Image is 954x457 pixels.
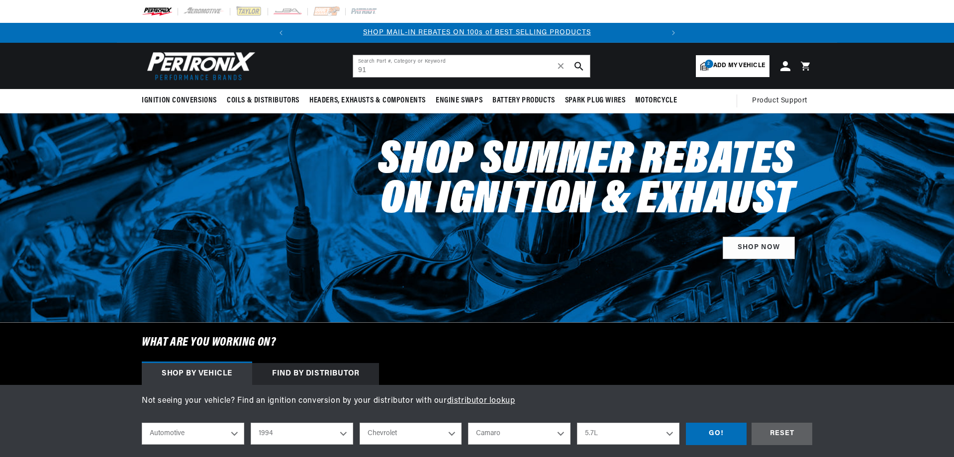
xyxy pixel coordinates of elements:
[227,95,299,106] span: Coils & Distributors
[271,23,291,43] button: Translation missing: en.sections.announcements.previous_announcement
[752,89,812,113] summary: Product Support
[752,95,807,106] span: Product Support
[142,423,244,445] select: Ride Type
[251,423,353,445] select: Year
[142,95,217,106] span: Ignition Conversions
[363,29,591,36] a: SHOP MAIL-IN REBATES ON 100s of BEST SELLING PRODUCTS
[252,363,379,385] div: Find by Distributor
[142,49,256,83] img: Pertronix
[705,60,713,68] span: 2
[696,55,769,77] a: 2Add my vehicle
[487,89,560,112] summary: Battery Products
[117,323,837,363] h6: What are you working on?
[142,89,222,112] summary: Ignition Conversions
[436,95,482,106] span: Engine Swaps
[309,95,426,106] span: Headers, Exhausts & Components
[142,363,252,385] div: Shop by vehicle
[560,89,631,112] summary: Spark Plug Wires
[222,89,304,112] summary: Coils & Distributors
[468,423,571,445] select: Model
[142,395,812,408] p: Not seeing your vehicle? Find an ignition conversion by your distributor with our
[577,423,679,445] select: Engine
[568,55,590,77] button: search button
[630,89,682,112] summary: Motorcycle
[360,423,462,445] select: Make
[378,141,795,221] h2: Shop Summer Rebates on Ignition & Exhaust
[291,27,664,38] div: 1 of 2
[752,423,812,445] div: RESET
[664,23,683,43] button: Translation missing: en.sections.announcements.next_announcement
[447,397,515,405] a: distributor lookup
[686,423,747,445] div: GO!
[304,89,431,112] summary: Headers, Exhausts & Components
[565,95,626,106] span: Spark Plug Wires
[723,237,795,259] a: SHOP NOW
[291,27,664,38] div: Announcement
[431,89,487,112] summary: Engine Swaps
[117,23,837,43] slideshow-component: Translation missing: en.sections.announcements.announcement_bar
[713,61,765,71] span: Add my vehicle
[635,95,677,106] span: Motorcycle
[353,55,590,77] input: Search Part #, Category or Keyword
[492,95,555,106] span: Battery Products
